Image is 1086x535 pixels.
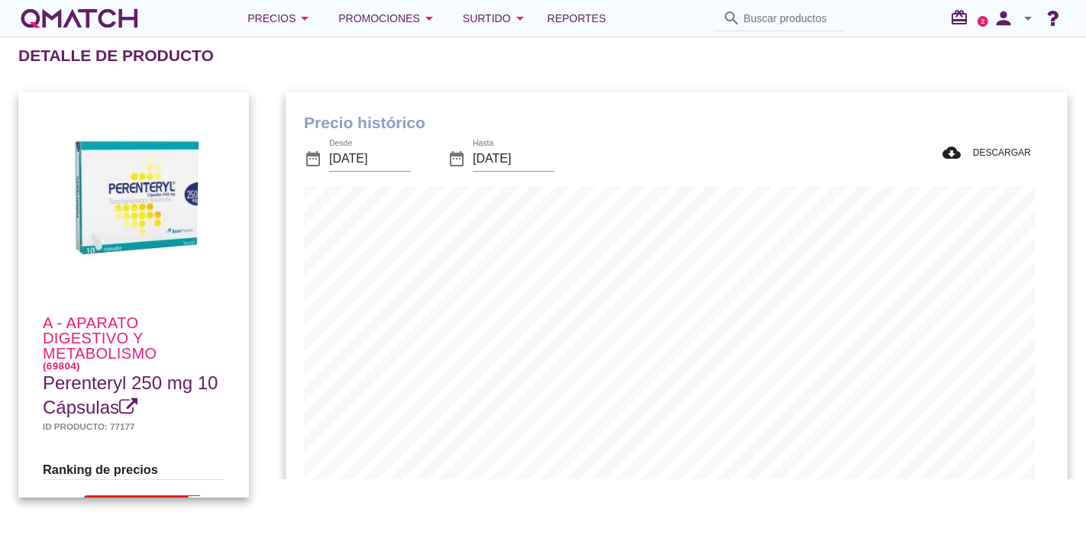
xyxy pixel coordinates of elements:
[304,150,322,168] i: date_range
[744,6,837,31] input: Buscar productos
[247,9,314,27] div: Precios
[296,9,314,27] i: arrow_drop_down
[420,9,438,27] i: arrow_drop_down
[942,143,967,162] i: cloud_download
[463,9,529,27] div: Surtido
[43,372,218,417] span: Perenteryl 250 mg 10 Cápsulas
[18,44,214,68] h2: Detalle de producto
[473,147,554,171] input: Hasta
[930,139,1043,166] button: DESCARGAR
[43,460,225,479] h3: Ranking de precios
[1019,9,1037,27] i: arrow_drop_down
[43,496,84,528] p: Mi precio
[329,147,411,171] input: Desde
[43,361,225,371] h6: (69804)
[988,8,1019,29] i: person
[84,495,201,512] span: FarmaciasAhumada
[541,3,612,34] a: Reportes
[235,3,326,34] button: Precios
[43,315,225,371] h4: A - Aparato digestivo y metabolismo
[338,9,438,27] div: Promociones
[548,9,606,27] span: Reportes
[967,146,1031,160] span: DESCARGAR
[978,16,988,27] a: 2
[722,9,741,27] i: search
[304,111,1049,135] h1: Precio histórico
[18,3,141,34] a: white-qmatch-logo
[326,3,451,34] button: Promociones
[448,150,466,168] i: date_range
[950,8,974,27] i: redeem
[188,496,225,528] div: $ 12,395
[451,3,541,34] button: Surtido
[43,420,225,433] h5: Id producto: 77177
[981,18,985,24] text: 2
[511,9,529,27] i: arrow_drop_down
